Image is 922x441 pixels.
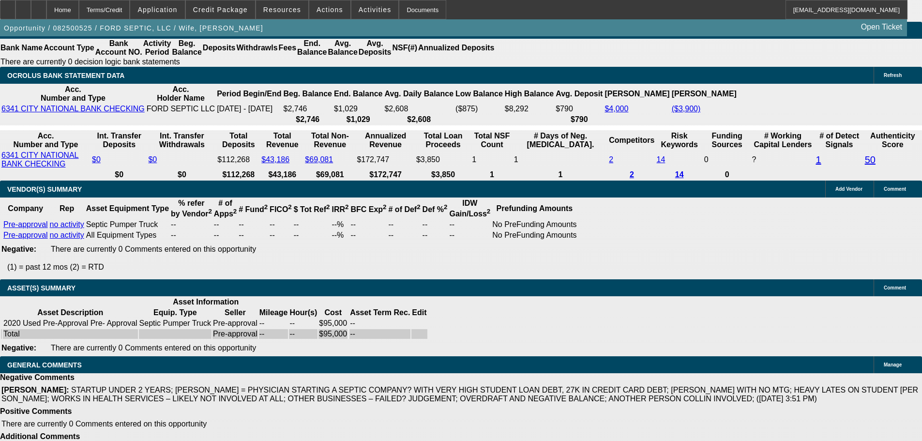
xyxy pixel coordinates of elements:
[318,319,348,328] td: $95,000
[514,170,607,180] th: 1
[416,170,470,180] th: $3,850
[864,131,921,150] th: Authenticity Score
[214,199,237,218] b: # of Apps
[345,203,348,211] sup: 2
[293,220,331,229] td: --
[350,308,410,317] b: Asset Term Rec.
[236,39,278,57] th: Withdrawls
[193,6,248,14] span: Credit Package
[216,85,282,103] th: Period Begin/End
[630,170,634,179] a: 2
[304,131,355,150] th: Total Non-Revenue
[261,131,303,150] th: Total Revenue
[857,19,906,35] a: Open Ticket
[351,0,399,19] button: Activities
[449,199,490,218] b: IDW Gain/Loss
[327,39,358,57] th: Avg. Balance
[208,208,212,215] sup: 2
[349,308,410,318] th: Asset Term Recommendation
[865,154,876,165] a: 50
[60,204,74,213] b: Rep
[675,170,684,179] a: 14
[604,85,670,103] th: [PERSON_NAME]
[130,0,184,19] button: Application
[656,131,703,150] th: Risk Keywords
[455,104,503,114] td: ($875)
[1,85,145,103] th: Acc. Number and Type
[416,151,470,169] td: $3,850
[7,72,124,79] span: OCROLUS BANK STATEMENT DATA
[333,85,383,103] th: End. Balance
[289,308,317,317] b: Hour(s)
[233,208,237,215] sup: 2
[139,308,212,318] th: Equip. Type
[3,231,48,239] a: Pre-approval
[1,386,918,403] span: STARTUP UNDER 2 YEARS; [PERSON_NAME] = PHYSICIAN STARTING A SEPTIC COMPANY? WITH VERY HIGH STUDEN...
[1,386,69,394] b: [PERSON_NAME]:
[672,105,701,113] a: ($3,900)
[261,155,289,164] a: $43,186
[239,205,268,213] b: # Fund
[609,155,613,164] a: 2
[752,155,756,164] span: Refresh to pull Number of Working Capital Lenders
[43,39,95,57] th: Account Type
[411,308,427,318] th: Edit
[170,230,212,240] td: --
[383,203,386,211] sup: 2
[86,230,169,240] td: All Equipment Types
[358,39,392,57] th: Avg. Deposits
[356,170,415,180] th: $172,747
[146,85,215,103] th: Acc. Holder Name
[148,170,216,180] th: $0
[263,6,301,14] span: Resources
[309,0,350,19] button: Actions
[417,203,420,211] sup: 2
[259,308,288,317] b: Mileage
[173,298,239,306] b: Asset Information
[270,205,292,213] b: FICO
[704,151,751,169] td: 0
[91,131,147,150] th: Int. Transfer Deposits
[492,231,576,240] div: No PreFunding Amounts
[444,203,447,211] sup: 2
[1,131,91,150] th: Acc. Number and Type
[333,115,383,124] th: $1,029
[269,220,292,229] td: --
[1,151,78,168] a: 6341 CITY NATIONAL BANK CHECKING
[238,230,268,240] td: --
[504,85,554,103] th: High Balance
[555,104,603,114] td: $790
[294,205,330,213] b: $ Tot Ref
[213,230,237,240] td: --
[37,308,103,317] b: Asset Description
[449,220,491,229] td: --
[657,155,665,164] a: 14
[423,205,448,213] b: Def %
[217,170,260,180] th: $112,268
[3,330,137,338] div: Total
[555,85,603,103] th: Avg. Deposit
[418,39,495,57] th: Annualized Deposits
[217,131,260,150] th: Total Deposits
[884,186,906,192] span: Comment
[422,220,448,229] td: --
[216,104,282,114] td: [DATE] - [DATE]
[238,220,268,229] td: --
[7,185,82,193] span: VENDOR(S) SUMMARY
[332,205,348,213] b: IRR
[95,39,143,57] th: Bank Account NO.
[751,131,814,150] th: # Working Capital Lenders
[671,85,737,103] th: [PERSON_NAME]
[331,230,349,240] td: --%
[50,220,84,228] a: no activity
[835,186,862,192] span: Add Vendor
[384,104,454,114] td: $2,608
[422,230,448,240] td: --
[202,39,236,57] th: Deposits
[471,151,513,169] td: 1
[269,230,292,240] td: --
[331,220,349,229] td: --%
[333,104,383,114] td: $1,029
[256,0,308,19] button: Resources
[7,284,76,292] span: ASSET(S) SUMMARY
